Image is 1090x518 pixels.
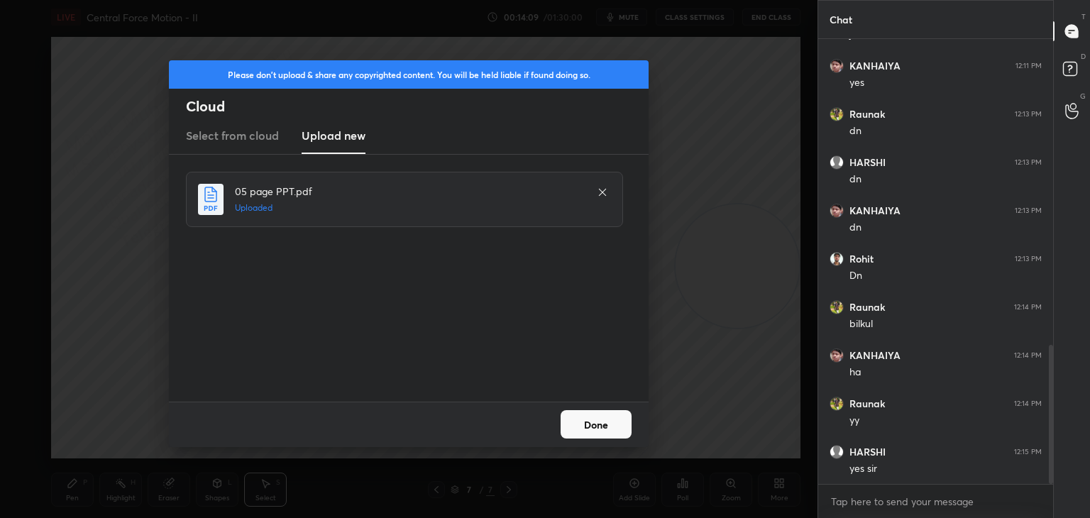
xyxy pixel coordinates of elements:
[849,462,1042,476] div: yes sir
[830,155,844,170] img: default.png
[849,60,901,72] h6: KANHAIYA
[818,39,1053,485] div: grid
[830,252,844,266] img: 73cc57d8df6f445da7fda533087d7f74.jpg
[1014,448,1042,456] div: 12:15 PM
[186,97,649,116] h2: Cloud
[849,301,885,314] h6: Raunak
[235,184,583,199] h4: 05 page PPT.pdf
[849,124,1042,138] div: dn
[830,204,844,218] img: fdf85eed30f641f9a647ed5d20b285f6.jpg
[849,317,1042,331] div: bilkul
[849,349,901,362] h6: KANHAIYA
[818,1,864,38] p: Chat
[849,269,1042,283] div: Dn
[1015,158,1042,167] div: 12:13 PM
[830,59,844,73] img: fdf85eed30f641f9a647ed5d20b285f6.jpg
[849,76,1042,90] div: yes
[830,397,844,411] img: 4d25eee297ba45ad9c4fd6406eb4518f.jpg
[849,446,886,458] h6: HARSHI
[830,445,844,459] img: default.png
[849,253,874,265] h6: Rohit
[302,127,365,144] h3: Upload new
[561,410,632,439] button: Done
[1015,255,1042,263] div: 12:13 PM
[830,107,844,121] img: 4d25eee297ba45ad9c4fd6406eb4518f.jpg
[849,397,885,410] h6: Raunak
[1081,11,1086,22] p: T
[1015,110,1042,119] div: 12:13 PM
[849,108,885,121] h6: Raunak
[830,348,844,363] img: fdf85eed30f641f9a647ed5d20b285f6.jpg
[849,204,901,217] h6: KANHAIYA
[849,221,1042,235] div: dn
[1014,303,1042,312] div: 12:14 PM
[849,156,886,169] h6: HARSHI
[830,300,844,314] img: 4d25eee297ba45ad9c4fd6406eb4518f.jpg
[1014,399,1042,408] div: 12:14 PM
[1014,351,1042,360] div: 12:14 PM
[1015,206,1042,215] div: 12:13 PM
[235,202,583,214] h5: Uploaded
[1080,91,1086,101] p: G
[849,172,1042,187] div: dn
[169,60,649,89] div: Please don't upload & share any copyrighted content. You will be held liable if found doing so.
[1015,62,1042,70] div: 12:11 PM
[849,365,1042,380] div: ha
[1081,51,1086,62] p: D
[849,414,1042,428] div: yy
